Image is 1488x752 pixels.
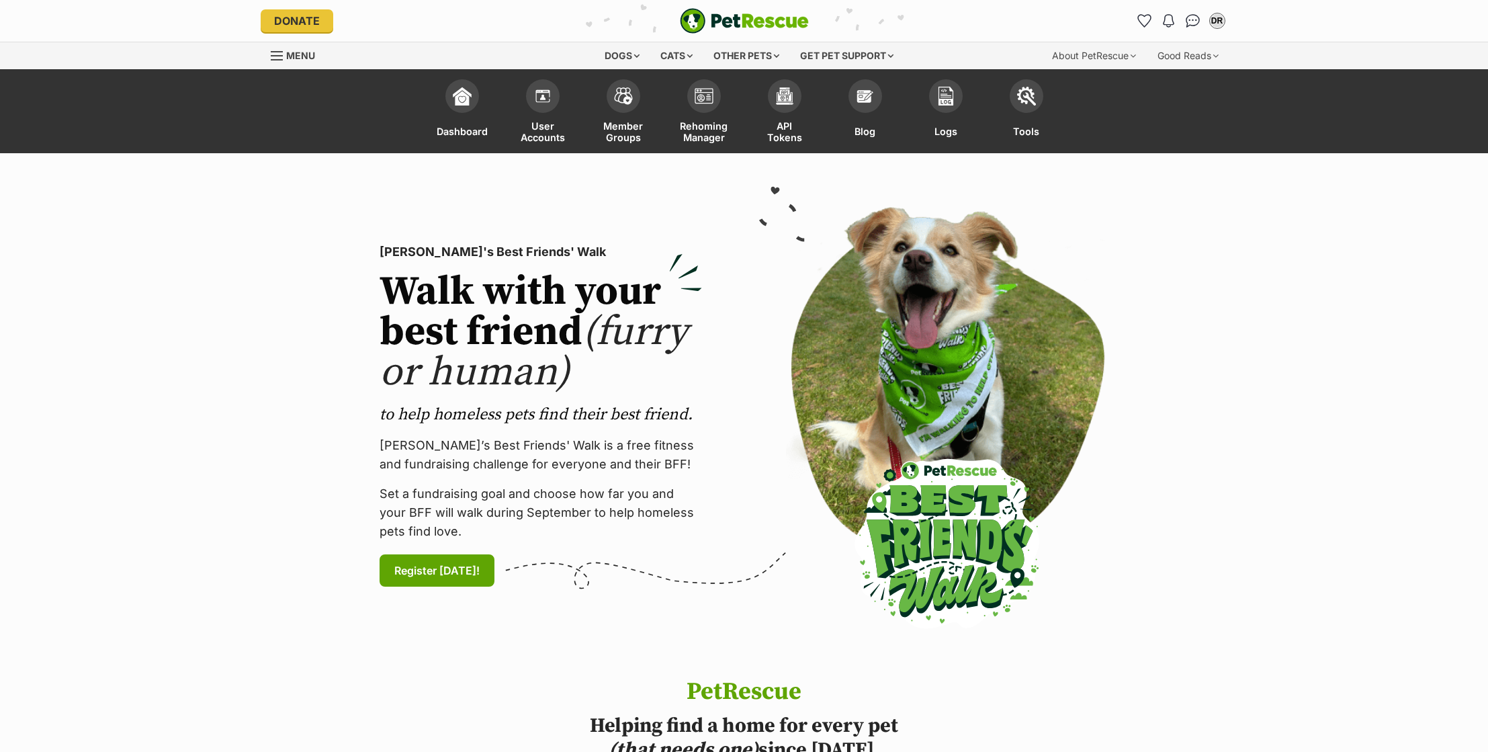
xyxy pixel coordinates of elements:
[380,436,702,474] p: [PERSON_NAME]’s Best Friends' Walk is a free fitness and fundraising challenge for everyone and t...
[856,87,875,106] img: blogs-icon-e71fceff818bbaa76155c998696f2ea9b8fc06abc828b24f45ee82a475c2fd99.svg
[934,120,957,143] span: Logs
[1158,10,1180,32] button: Notifications
[271,42,324,67] a: Menu
[680,120,728,143] span: Rehoming Manager
[614,87,633,105] img: team-members-icon-5396bd8760b3fe7c0b43da4ab00e1e3bb1a5d9ba89233759b79545d2d3fc5d0d.svg
[775,87,794,106] img: api-icon-849e3a9e6f871e3acf1f60245d25b4cd0aad652aa5f5372336901a6a67317bd8.svg
[537,679,951,706] h1: PetRescue
[1207,10,1228,32] button: My account
[519,120,566,143] span: User Accounts
[595,42,649,69] div: Dogs
[380,554,494,587] a: Register [DATE]!
[380,404,702,425] p: to help homeless pets find their best friend.
[533,87,552,106] img: members-icon-d6bcda0bfb97e5ba05b48644448dc2971f67d37433e5abca221da40c41542bd5.svg
[1163,14,1174,28] img: notifications-46538b983faf8c2785f20acdc204bb7945ddae34d4c08c2a6579f10ce5e182be.svg
[906,73,986,153] a: Logs
[664,73,744,153] a: Rehoming Manager
[1182,10,1204,32] a: Conversations
[437,120,488,143] span: Dashboard
[1017,87,1036,106] img: tools-icon-677f8b7d46040df57c17cb185196fc8e01b2b03676c49af7ba82c462532e62ee.svg
[651,42,702,69] div: Cats
[380,307,688,398] span: (furry or human)
[680,8,809,34] a: PetRescue
[502,73,583,153] a: User Accounts
[761,120,808,143] span: API Tokens
[380,243,702,261] p: [PERSON_NAME]'s Best Friends' Walk
[583,73,664,153] a: Member Groups
[1134,10,1228,32] ul: Account quick links
[1134,10,1155,32] a: Favourites
[695,88,713,104] img: group-profile-icon-3fa3cf56718a62981997c0bc7e787c4b2cf8bcc04b72c1350f741eb67cf2f40e.svg
[394,562,480,579] span: Register [DATE]!
[1186,14,1200,28] img: chat-41dd97257d64d25036548639549fe6c8038ab92f7586957e7f3b1b290dea8141.svg
[1211,14,1224,28] div: DR
[380,485,702,541] p: Set a fundraising goal and choose how far you and your BFF will walk during September to help hom...
[825,73,906,153] a: Blog
[453,87,472,106] img: dashboard-icon-eb2f2d2d3e046f16d808141f083e7271f6b2e854fb5c12c21221c1fb7104beca.svg
[1013,120,1039,143] span: Tools
[261,9,333,32] a: Donate
[680,8,809,34] img: logo-e224e6f780fb5917bec1dbf3a21bbac754714ae5b6737aabdf751b685950b380.svg
[1043,42,1145,69] div: About PetRescue
[600,120,647,143] span: Member Groups
[986,73,1067,153] a: Tools
[791,42,903,69] div: Get pet support
[855,120,875,143] span: Blog
[1148,42,1228,69] div: Good Reads
[704,42,789,69] div: Other pets
[936,87,955,106] img: logs-icon-5bf4c29380941ae54b88474b1138927238aebebbc450bc62c8517511492d5a22.svg
[286,50,315,61] span: Menu
[380,272,702,393] h2: Walk with your best friend
[422,73,502,153] a: Dashboard
[744,73,825,153] a: API Tokens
